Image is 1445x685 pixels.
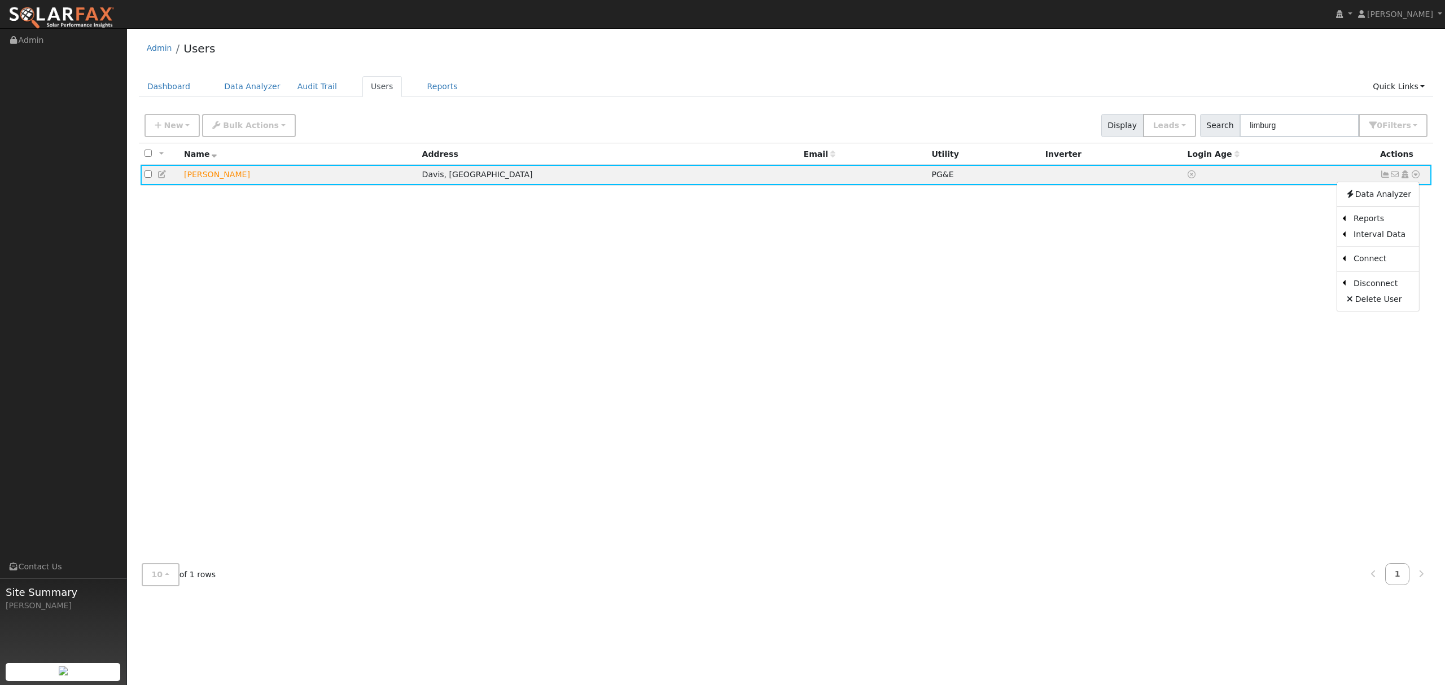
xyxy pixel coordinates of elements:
[202,114,295,137] button: Bulk Actions
[1380,170,1390,179] a: Show Graph
[1337,186,1419,202] a: Data Analyzer
[8,6,115,30] img: SolarFax
[804,150,835,159] span: Email
[1188,170,1198,179] a: No login access
[139,76,199,97] a: Dashboard
[1367,10,1433,19] span: [PERSON_NAME]
[144,114,200,137] button: New
[223,121,279,130] span: Bulk Actions
[1411,169,1421,181] a: Other actions
[419,76,466,97] a: Reports
[1346,275,1419,291] a: Disconnect
[1364,76,1433,97] a: Quick Links
[1188,150,1240,159] span: Days since last login
[418,165,800,186] td: Davis, [GEOGRAPHIC_DATA]
[142,563,216,586] span: of 1 rows
[216,76,289,97] a: Data Analyzer
[1240,114,1359,137] input: Search
[1406,121,1411,130] span: s
[1346,251,1419,267] a: Connect
[1380,148,1428,160] div: Actions
[422,148,796,160] div: Address
[1359,114,1428,137] button: 0Filters
[184,150,217,159] span: Name
[931,148,1037,160] div: Utility
[1390,170,1400,178] i: No email address
[1400,170,1410,179] a: Login As
[1385,563,1410,585] a: 1
[6,600,121,612] div: [PERSON_NAME]
[180,165,418,186] td: Lead
[1337,291,1419,307] a: Delete User
[6,585,121,600] span: Site Summary
[157,170,168,179] a: Edit User
[152,570,163,579] span: 10
[1382,121,1411,130] span: Filter
[183,42,215,55] a: Users
[147,43,172,52] a: Admin
[59,666,68,675] img: retrieve
[289,76,345,97] a: Audit Trail
[142,563,179,586] button: 10
[1143,114,1196,137] button: Leads
[931,170,953,179] span: PG&E
[1101,114,1144,137] span: Display
[1045,148,1180,160] div: Inverter
[1346,211,1419,227] a: Reports
[1346,227,1419,243] a: Interval Data
[1200,114,1240,137] span: Search
[362,76,402,97] a: Users
[164,121,183,130] span: New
